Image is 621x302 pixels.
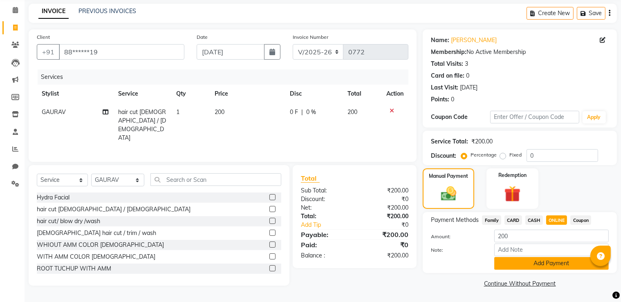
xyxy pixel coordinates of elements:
div: 3 [465,60,468,68]
label: Note: [425,246,488,254]
button: Apply [583,111,606,123]
div: ₹200.00 [471,137,493,146]
th: Service [113,85,171,103]
div: ₹200.00 [355,230,415,239]
a: Continue Without Payment [424,280,615,288]
th: Qty [171,85,210,103]
span: Payment Methods [431,216,479,224]
div: 0 [466,72,469,80]
div: Discount: [431,152,456,160]
div: Last Visit: [431,83,458,92]
span: CARD [504,215,522,225]
label: Percentage [471,151,497,159]
div: ₹200.00 [355,186,415,195]
a: [PERSON_NAME] [451,36,497,45]
img: _gift.svg [499,184,526,204]
label: Date [197,34,208,41]
label: Fixed [509,151,522,159]
div: hair cut [DEMOGRAPHIC_DATA] / [DEMOGRAPHIC_DATA] [37,205,191,214]
div: Name: [431,36,449,45]
div: Discount: [295,195,355,204]
button: Create New [527,7,574,20]
label: Redemption [498,172,527,179]
div: Points: [431,95,449,104]
div: ₹200.00 [355,251,415,260]
th: Price [210,85,285,103]
a: Add Tip [295,221,365,229]
div: Paid: [295,240,355,250]
div: Payable: [295,230,355,239]
span: 0 F [290,108,298,116]
div: Total Visits: [431,60,463,68]
span: Total [301,174,320,183]
div: hair cut/ blow dry /wash [37,217,100,226]
span: ONLINE [546,215,567,225]
button: Save [577,7,605,20]
div: ₹0 [365,221,415,229]
input: Amount [494,230,609,242]
th: Disc [285,85,343,103]
div: WITH AMM COLOR [DEMOGRAPHIC_DATA] [37,253,155,261]
div: Total: [295,212,355,221]
a: INVOICE [38,4,69,19]
div: 0 [451,95,454,104]
div: Services [38,69,415,85]
span: GAURAV [42,108,66,116]
div: ₹0 [355,240,415,250]
span: CASH [525,215,543,225]
input: Search or Scan [150,173,281,186]
label: Invoice Number [293,34,328,41]
button: +91 [37,44,60,60]
div: Balance : [295,251,355,260]
img: _cash.svg [436,185,462,203]
label: Manual Payment [429,172,468,180]
div: ROOT TUCHUP WITH AMM [37,264,111,273]
label: Client [37,34,50,41]
span: 200 [347,108,357,116]
div: ₹0 [355,195,415,204]
span: 0 % [306,108,316,116]
div: ₹200.00 [355,212,415,221]
span: Coupon [570,215,591,225]
span: Family [482,215,501,225]
div: Sub Total: [295,186,355,195]
button: Add Payment [494,257,609,270]
th: Stylist [37,85,113,103]
div: [DEMOGRAPHIC_DATA] hair cut / trim / wash [37,229,156,237]
div: WHIOUT AMM COLOR [DEMOGRAPHIC_DATA] [37,241,164,249]
div: Net: [295,204,355,212]
span: 1 [176,108,179,116]
input: Enter Offer / Coupon Code [490,111,579,123]
div: Hydra Facial [37,193,69,202]
input: Search by Name/Mobile/Email/Code [59,44,184,60]
th: Total [343,85,381,103]
div: Card on file: [431,72,464,80]
span: 200 [215,108,224,116]
div: Service Total: [431,137,468,146]
div: Membership: [431,48,466,56]
div: Coupon Code [431,113,490,121]
input: Add Note [494,244,609,256]
div: No Active Membership [431,48,609,56]
span: hair cut [DEMOGRAPHIC_DATA] / [DEMOGRAPHIC_DATA] [118,108,166,141]
a: PREVIOUS INVOICES [78,7,136,15]
label: Amount: [425,233,488,240]
th: Action [381,85,408,103]
span: | [301,108,303,116]
div: [DATE] [460,83,478,92]
div: ₹200.00 [355,204,415,212]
